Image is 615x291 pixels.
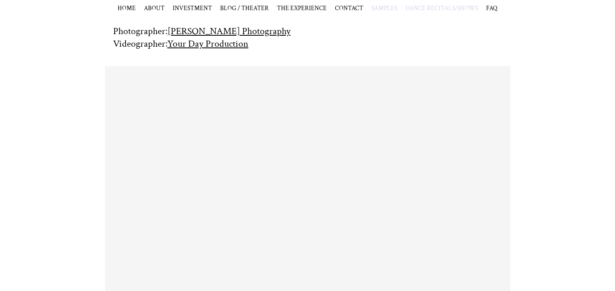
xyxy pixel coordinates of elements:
a: HOME [118,4,136,12]
a: [PERSON_NAME] Photography [167,25,291,37]
a: ABOUT [144,4,165,12]
span: DANCE RECITALS/SHOWS [405,4,478,12]
a: FAQ [486,4,497,12]
a: Your Day Production [167,37,249,50]
a: THE EXPERIENCE [277,4,327,12]
span: SAMPLES [371,4,397,12]
a: INVESTMENT [173,4,212,12]
a: CONTACT [335,4,363,12]
h2: Photographer: Videographer: [113,25,502,50]
a: BLOG / THEATER [220,4,269,12]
